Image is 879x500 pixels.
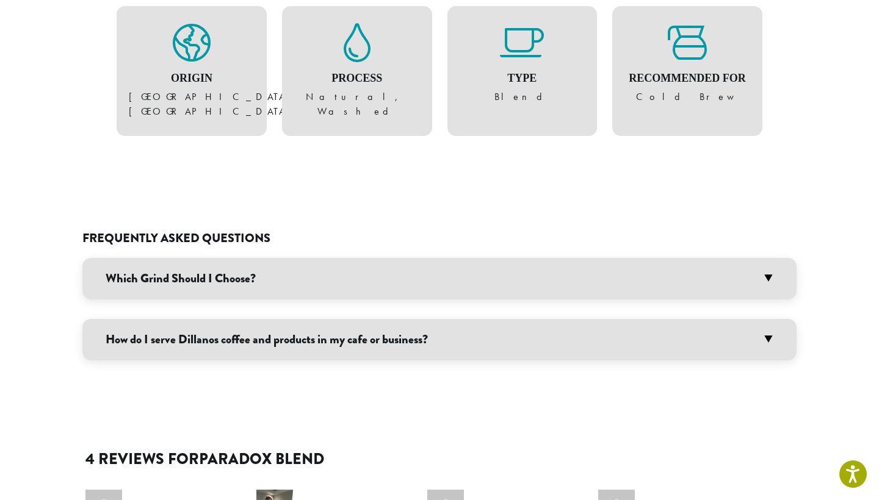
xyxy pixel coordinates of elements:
h3: How do I serve Dillanos coffee and products in my cafe or business? [82,319,797,360]
figure: Cold Brew [624,23,750,105]
h4: Recommended For [624,72,750,85]
h2: Frequently Asked Questions [82,231,797,246]
h4: Origin [129,72,255,85]
h3: Which Grind Should I Choose? [82,258,797,299]
figure: Blend [460,23,585,105]
figure: [GEOGRAPHIC_DATA], [GEOGRAPHIC_DATA] [129,23,255,120]
h4: Process [294,72,420,85]
figure: Natural, Washed [294,23,420,120]
span: Paradox Blend [199,448,324,470]
h4: Type [460,72,585,85]
h2: 4 reviews for [85,450,794,468]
